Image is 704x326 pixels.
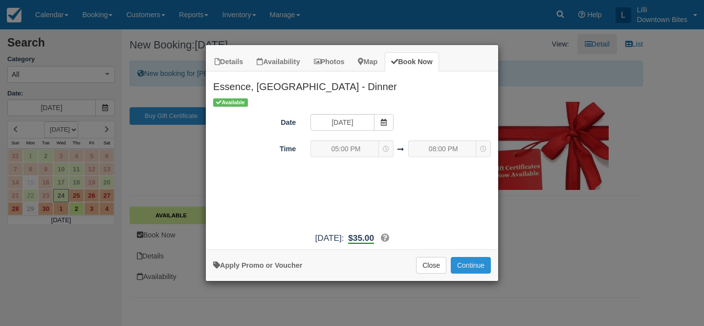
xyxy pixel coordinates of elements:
[385,52,439,71] a: Book Now
[206,114,303,128] label: Date
[352,52,384,71] a: Map
[206,71,498,97] h2: Essence, [GEOGRAPHIC_DATA] - Dinner
[308,52,351,71] a: Photos
[250,52,306,71] a: Availability
[206,232,498,244] div: [DATE]:
[206,71,498,244] div: Item Modal
[206,140,303,154] label: Time
[213,98,248,107] span: Available
[416,257,446,274] button: Close
[348,233,374,243] span: $35.00
[213,261,302,269] a: Apply Voucher
[208,52,249,71] a: Details
[451,257,491,274] button: Add to Booking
